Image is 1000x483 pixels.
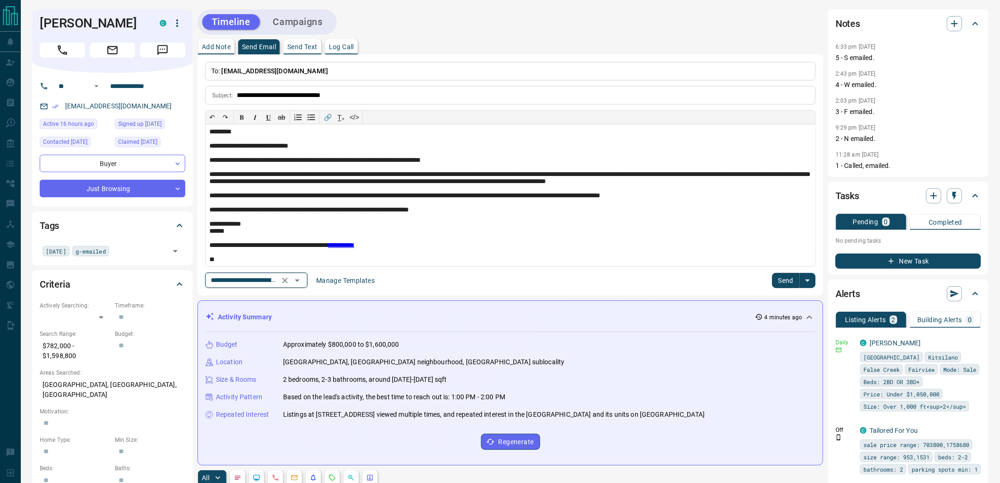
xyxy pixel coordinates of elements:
span: Contacted [DATE] [43,137,87,147]
span: Claimed [DATE] [118,137,157,147]
button: 𝐔 [262,111,275,124]
p: Search Range: [40,330,110,338]
a: [EMAIL_ADDRESS][DOMAIN_NAME] [65,102,172,110]
h2: Alerts [836,286,860,301]
p: Activity Summary [218,312,272,322]
p: 0 [968,316,972,323]
span: Size: Over 1,000 ft<sup>2</sup> [863,402,966,411]
p: Approximately $800,000 to $1,600,000 [283,340,399,350]
p: 2:43 pm [DATE] [836,70,876,77]
p: 5 - S emailed. [836,53,981,63]
span: Email [90,43,135,58]
div: Sat Oct 11 2025 [40,119,110,132]
p: Actively Searching: [40,301,110,310]
div: Just Browsing [40,180,185,197]
span: [GEOGRAPHIC_DATA] [863,352,920,362]
svg: Lead Browsing Activity [253,474,260,482]
button: Numbered list [292,111,305,124]
p: Based on the lead's activity, the best time to reach out is: 1:00 PM - 2:00 PM [283,392,505,402]
p: Send Text [287,44,318,50]
button: 𝐁 [235,111,249,124]
p: Log Call [329,44,354,50]
p: No pending tasks [836,234,981,248]
span: g-emailed [76,246,106,256]
p: To: [205,62,816,80]
button: Manage Templates [310,273,380,288]
p: Beds: [40,464,110,473]
svg: Email Verified [52,103,59,110]
a: [PERSON_NAME] [870,339,921,347]
div: Sat Jun 21 2025 [115,137,185,150]
div: Tasks [836,184,981,207]
button: 🔗 [321,111,335,124]
h2: Tasks [836,188,859,203]
p: Size & Rooms [216,375,257,385]
span: Active 16 hours ago [43,119,94,129]
button: T̲ₓ [335,111,348,124]
svg: Listing Alerts [310,474,317,482]
span: Price: Under $1,050,000 [863,389,940,399]
p: Baths: [115,464,185,473]
button: Clear [278,274,292,287]
span: Signed up [DATE] [118,119,162,129]
div: Sat Jun 21 2025 [40,137,110,150]
p: 2:03 pm [DATE] [836,97,876,104]
button: Campaigns [264,14,332,30]
p: Listing Alerts [845,316,886,323]
button: 𝑰 [249,111,262,124]
p: Activity Pattern [216,392,262,402]
div: Tags [40,214,185,237]
p: Add Note [202,44,231,50]
button: </> [348,111,361,124]
span: Message [140,43,185,58]
p: Location [216,357,242,367]
p: Completed [929,219,963,226]
p: [GEOGRAPHIC_DATA], [GEOGRAPHIC_DATA] neighbourhood, [GEOGRAPHIC_DATA] sublocality [283,357,565,367]
p: Motivation: [40,407,185,416]
p: 3 - F emailed. [836,107,981,117]
svg: Email [836,347,842,353]
svg: Notes [234,474,241,482]
button: ↶ [206,111,219,124]
button: New Task [836,254,981,269]
p: Building Alerts [917,316,962,323]
svg: Requests [328,474,336,482]
button: Bullet list [305,111,318,124]
p: Areas Searched: [40,369,185,377]
p: Listings at [STREET_ADDRESS] viewed multiple times, and repeated interest in the [GEOGRAPHIC_DATA... [283,410,705,420]
div: condos.ca [160,20,166,26]
span: size range: 953,1531 [863,452,930,462]
div: condos.ca [860,340,867,346]
h1: [PERSON_NAME] [40,16,146,31]
p: All [202,474,209,481]
p: 11:28 am [DATE] [836,151,879,158]
h2: Notes [836,16,860,31]
button: ab [275,111,288,124]
div: Activity Summary4 minutes ago [206,308,815,326]
button: Open [169,245,182,258]
p: 6:33 pm [DATE] [836,44,876,50]
p: Pending [853,219,879,225]
span: [EMAIL_ADDRESS][DOMAIN_NAME] [222,67,328,75]
p: 1 - Called, emailed. [836,161,981,171]
button: Regenerate [481,434,540,450]
p: 2 bedrooms, 2-3 bathrooms, around [DATE]-[DATE] sqft [283,375,447,385]
span: Call [40,43,85,58]
span: False Creek [863,365,900,374]
p: Budget [216,340,238,350]
span: parking spots min: 1 [912,465,978,474]
p: 2 - N emailed. [836,134,981,144]
span: Fairview [908,365,935,374]
p: [GEOGRAPHIC_DATA], [GEOGRAPHIC_DATA], [GEOGRAPHIC_DATA] [40,377,185,403]
p: Timeframe: [115,301,185,310]
span: bathrooms: 2 [863,465,903,474]
h2: Criteria [40,277,70,292]
div: split button [772,273,816,288]
p: Home Type: [40,436,110,444]
button: Open [291,274,304,287]
h2: Tags [40,218,59,233]
p: 4 - W emailed. [836,80,981,90]
p: 4 minutes ago [765,313,802,322]
span: Mode: Sale [943,365,976,374]
p: Subject: [212,91,233,100]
